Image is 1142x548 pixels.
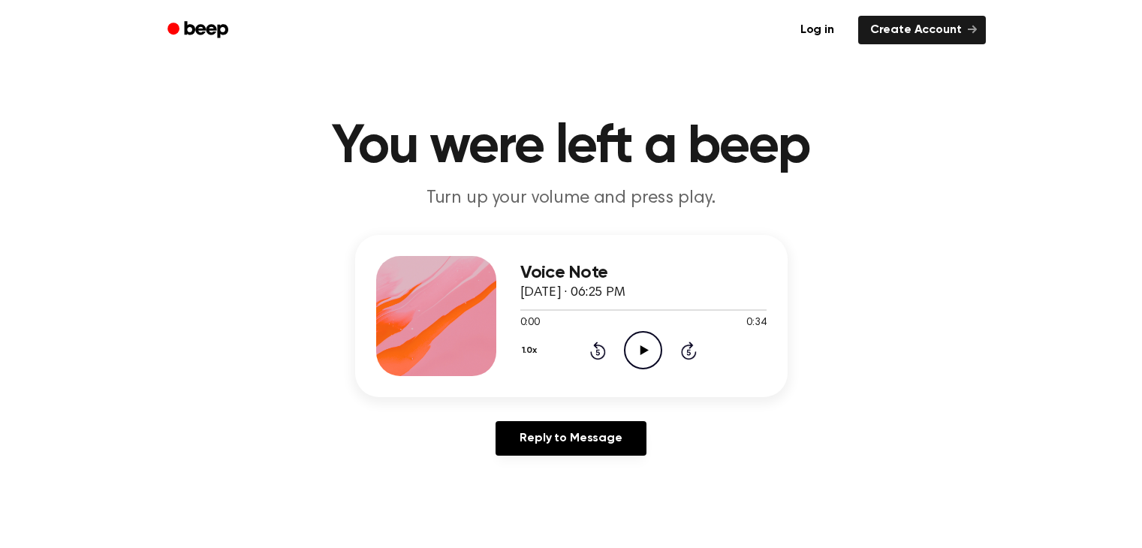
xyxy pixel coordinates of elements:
span: 0:34 [746,315,766,331]
p: Turn up your volume and press play. [283,186,860,211]
span: [DATE] · 06:25 PM [520,286,625,300]
a: Reply to Message [496,421,646,456]
a: Log in [785,13,849,47]
button: 1.0x [520,338,543,363]
span: 0:00 [520,315,540,331]
h1: You were left a beep [187,120,956,174]
a: Beep [157,16,242,45]
a: Create Account [858,16,986,44]
h3: Voice Note [520,263,767,283]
